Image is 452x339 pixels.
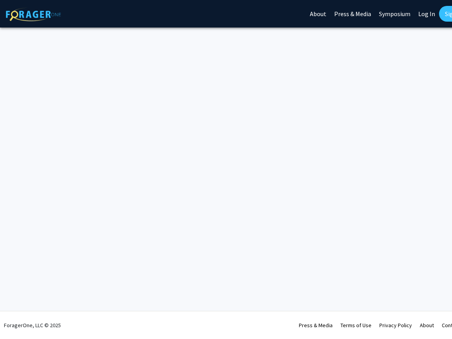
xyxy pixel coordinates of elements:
[4,311,61,339] div: ForagerOne, LLC © 2025
[420,322,434,329] a: About
[6,7,61,21] img: ForagerOne Logo
[340,322,371,329] a: Terms of Use
[299,322,333,329] a: Press & Media
[379,322,412,329] a: Privacy Policy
